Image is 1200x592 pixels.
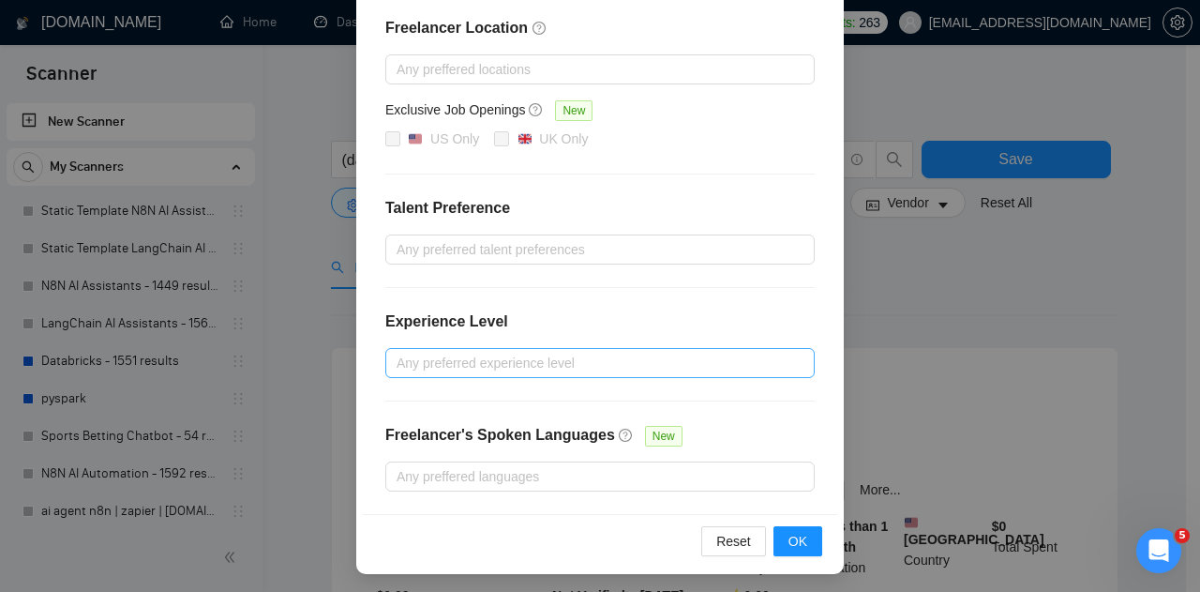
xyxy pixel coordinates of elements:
[385,424,615,447] h4: Freelancer's Spoken Languages
[716,531,751,552] span: Reset
[430,129,479,149] div: US Only
[1136,528,1181,573] iframe: Intercom live chat
[385,311,508,333] h4: Experience Level
[532,21,547,36] span: question-circle
[645,426,682,447] span: New
[518,132,532,145] img: 🇬🇧
[788,531,807,552] span: OK
[409,132,422,145] img: 🇺🇸
[385,99,525,120] h5: Exclusive Job Openings
[773,526,822,556] button: OK
[385,197,815,220] h4: Talent Preference
[555,100,592,121] span: New
[619,428,634,443] span: question-circle
[1175,528,1190,543] span: 5
[385,17,815,39] h4: Freelancer Location
[529,102,544,117] span: question-circle
[539,129,588,149] div: UK Only
[701,526,766,556] button: Reset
